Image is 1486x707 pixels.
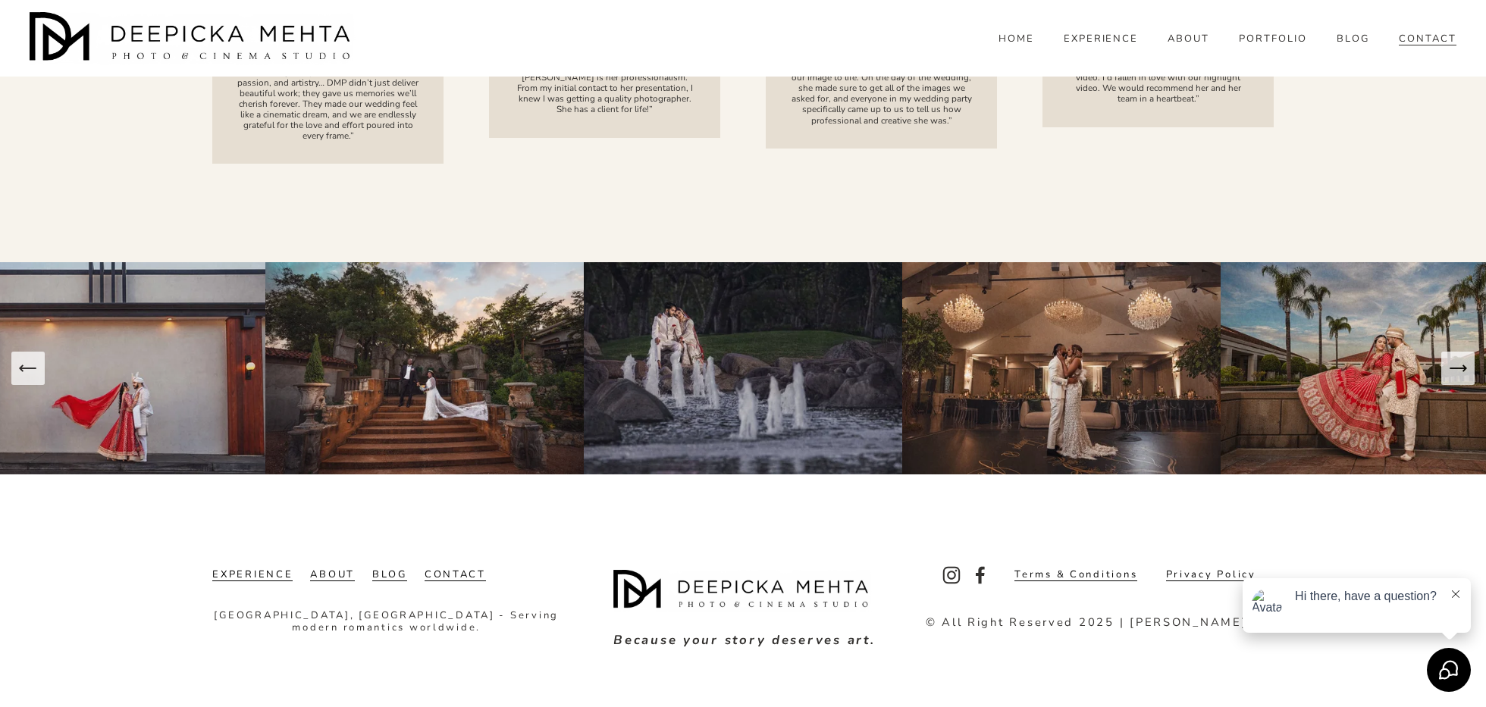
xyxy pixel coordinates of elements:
em: Because your story deserves art. [613,631,875,649]
img: DMP_0698.jpg [584,262,902,474]
span: BLOG [1337,33,1369,45]
a: Privacy Policy [1166,569,1256,581]
p: “[PERSON_NAME] is absolutely fantastic to work with and the pictures she's already shared with us... [789,19,974,125]
a: CONTACT [425,569,486,581]
img: takeya-josh_W_0745-1-min.jpg [902,262,1221,474]
p: “[PERSON_NAME] Photography captured not only our engagement but also the happiest and most meanin... [236,34,421,140]
p: “[PERSON_NAME] is amazing, not only for her skills but for her ability to make you comfortable. S... [513,19,698,114]
a: EXPERIENCE [212,569,293,581]
a: CONTACT [1399,33,1456,46]
a: BLOG [372,569,407,581]
button: Next Slide [1441,352,1475,385]
a: PORTFOLIO [1239,33,1307,46]
img: ruth-id_W_0697-1.jpg [265,262,584,474]
a: ABOUT [310,569,355,581]
a: Instagram [942,566,961,584]
a: Facebook [971,566,989,584]
a: HOME [999,33,1034,46]
button: Previous Slide [11,352,45,385]
a: EXPERIENCE [1064,33,1139,46]
a: ABOUT [1168,33,1209,46]
p: “[PERSON_NAME] was absolutely phenomenal! From the start, it was evident how experienced she was…... [1066,19,1251,104]
img: Austin Wedding Photographer - Deepicka Mehta Photography &amp; Cinematography [30,12,356,65]
p: [GEOGRAPHIC_DATA], [GEOGRAPHIC_DATA] - Serving modern romantics worldwide. [212,610,560,633]
a: folder dropdown [1337,33,1369,46]
a: Terms & Conditions [1014,569,1137,581]
p: © All Right Reserved 2025 | [PERSON_NAME] INC. [926,617,1283,628]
